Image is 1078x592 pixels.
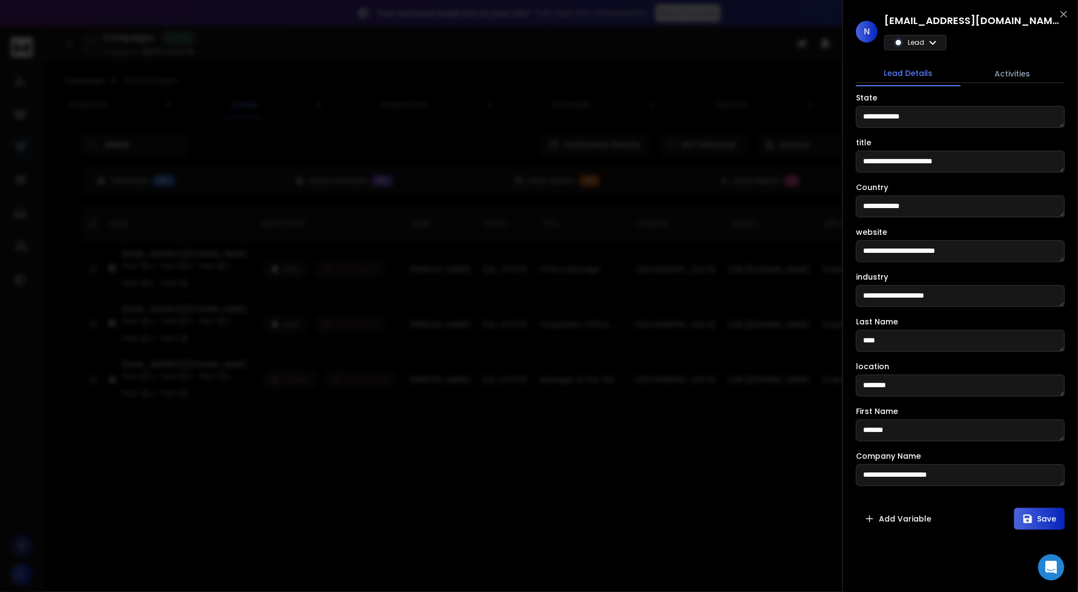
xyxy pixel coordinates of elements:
[856,363,889,370] label: location
[856,183,888,191] label: Country
[1038,554,1064,581] div: Open Intercom Messenger
[856,228,887,236] label: website
[961,62,1065,86] button: Activities
[856,508,940,530] button: Add Variable
[856,61,961,86] button: Lead Details
[856,273,888,281] label: industry
[908,38,924,47] p: Lead
[884,13,1059,28] h1: [EMAIL_ADDRESS][DOMAIN_NAME]
[856,318,898,325] label: Last Name
[856,452,921,460] label: Company Name
[856,94,877,102] label: State
[856,21,878,43] span: N
[1014,508,1065,530] button: Save
[856,139,871,146] label: title
[856,407,898,415] label: First Name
